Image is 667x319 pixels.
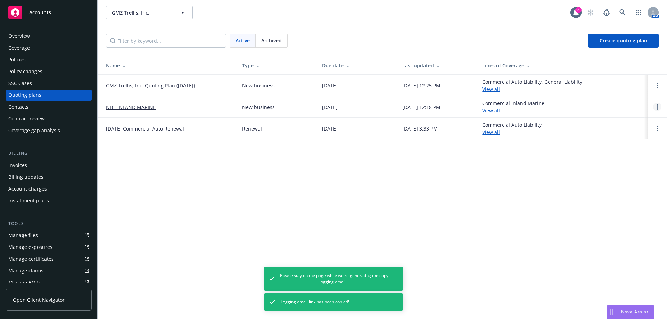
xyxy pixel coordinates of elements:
[6,78,92,89] a: SSC Cases
[6,160,92,171] a: Invoices
[600,37,647,44] span: Create quoting plan
[6,66,92,77] a: Policy changes
[106,103,156,111] a: NB - INLAND MARINE
[106,125,184,132] a: [DATE] Commercial Auto Renewal
[575,7,582,13] div: 29
[322,103,338,111] div: [DATE]
[8,265,43,276] div: Manage claims
[6,230,92,241] a: Manage files
[8,66,42,77] div: Policy changes
[106,6,193,19] button: GMZ Trellis, Inc.
[482,86,500,92] a: View all
[112,9,172,16] span: GMZ Trellis, Inc.
[6,183,92,194] a: Account charges
[482,100,544,114] div: Commercial Inland Marine
[6,90,92,101] a: Quoting plans
[653,81,661,90] a: Open options
[6,113,92,124] a: Contract review
[6,253,92,265] a: Manage certificates
[6,42,92,53] a: Coverage
[6,220,92,227] div: Tools
[8,78,32,89] div: SSC Cases
[482,62,642,69] div: Lines of Coverage
[29,10,51,15] span: Accounts
[402,62,471,69] div: Last updated
[6,242,92,253] a: Manage exposures
[8,230,38,241] div: Manage files
[6,171,92,183] a: Billing updates
[653,124,661,133] a: Open options
[8,90,41,101] div: Quoting plans
[8,31,30,42] div: Overview
[6,277,92,288] a: Manage BORs
[13,296,65,303] span: Open Client Navigator
[242,103,275,111] div: New business
[607,305,654,319] button: Nova Assist
[600,6,614,19] a: Report a Bug
[8,42,30,53] div: Coverage
[584,6,598,19] a: Start snowing
[621,309,649,315] span: Nova Assist
[8,253,54,265] div: Manage certificates
[6,54,92,65] a: Policies
[482,107,500,114] a: View all
[653,103,661,111] a: Open options
[8,54,26,65] div: Policies
[8,277,41,288] div: Manage BORs
[632,6,645,19] a: Switch app
[607,305,616,319] div: Drag to move
[242,82,275,89] div: New business
[482,78,582,93] div: Commercial Auto Liability, General Liability
[322,82,338,89] div: [DATE]
[8,125,60,136] div: Coverage gap analysis
[8,183,47,194] div: Account charges
[242,125,262,132] div: Renewal
[402,103,440,111] div: [DATE] 12:18 PM
[6,150,92,157] div: Billing
[616,6,629,19] a: Search
[482,129,500,135] a: View all
[106,62,231,69] div: Name
[8,242,52,253] div: Manage exposures
[8,171,43,183] div: Billing updates
[8,101,28,112] div: Contacts
[106,82,195,89] a: GMZ Trellis, Inc. Quoting Plan ([DATE])
[281,299,349,305] span: Logging email link has been copied!
[402,125,438,132] div: [DATE] 3:33 PM
[482,121,542,136] div: Commercial Auto Liability
[588,34,659,48] a: Create quoting plan
[280,272,389,285] span: Please stay on the page while we're generating the copy logging email...
[8,113,45,124] div: Contract review
[322,125,338,132] div: [DATE]
[322,62,391,69] div: Due date
[6,195,92,206] a: Installment plans
[8,160,27,171] div: Invoices
[261,37,282,44] span: Archived
[6,3,92,22] a: Accounts
[6,125,92,136] a: Coverage gap analysis
[6,265,92,276] a: Manage claims
[402,82,440,89] div: [DATE] 12:25 PM
[242,62,311,69] div: Type
[106,34,226,48] input: Filter by keyword...
[6,101,92,112] a: Contacts
[236,37,250,44] span: Active
[6,31,92,42] a: Overview
[8,195,49,206] div: Installment plans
